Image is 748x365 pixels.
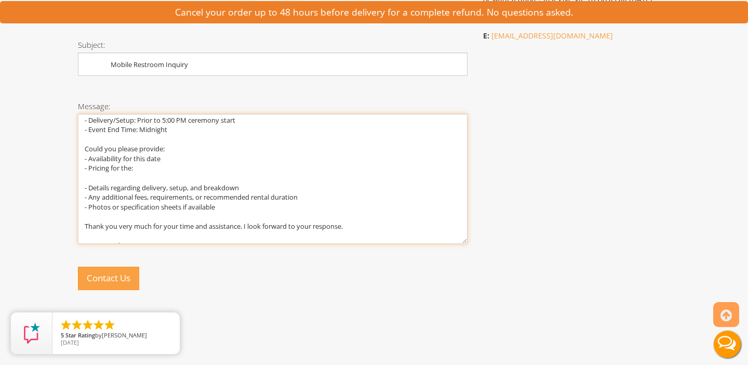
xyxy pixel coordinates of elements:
[71,319,83,331] li: 
[60,319,72,331] li: 
[61,338,79,346] span: [DATE]
[21,323,42,344] img: Review Rating
[78,267,139,290] button: Contact Us
[483,31,489,41] b: E:
[65,331,95,339] span: Star Rating
[61,331,64,339] span: 5
[103,319,116,331] li: 
[82,319,94,331] li: 
[102,331,147,339] span: [PERSON_NAME]
[706,323,748,365] button: Live Chat
[491,31,613,41] a: [EMAIL_ADDRESS][DOMAIN_NAME]
[92,319,105,331] li: 
[61,332,171,340] span: by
